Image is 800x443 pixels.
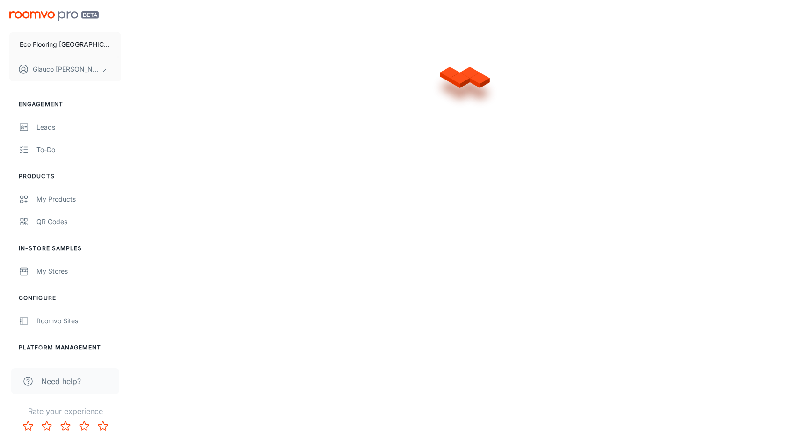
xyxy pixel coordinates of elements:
[36,122,121,132] div: Leads
[33,64,99,74] p: Glauco [PERSON_NAME]
[9,32,121,57] button: Eco Flooring [GEOGRAPHIC_DATA]
[36,145,121,155] div: To-do
[9,11,99,21] img: Roomvo PRO Beta
[9,57,121,81] button: Glauco [PERSON_NAME]
[20,39,111,50] p: Eco Flooring [GEOGRAPHIC_DATA]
